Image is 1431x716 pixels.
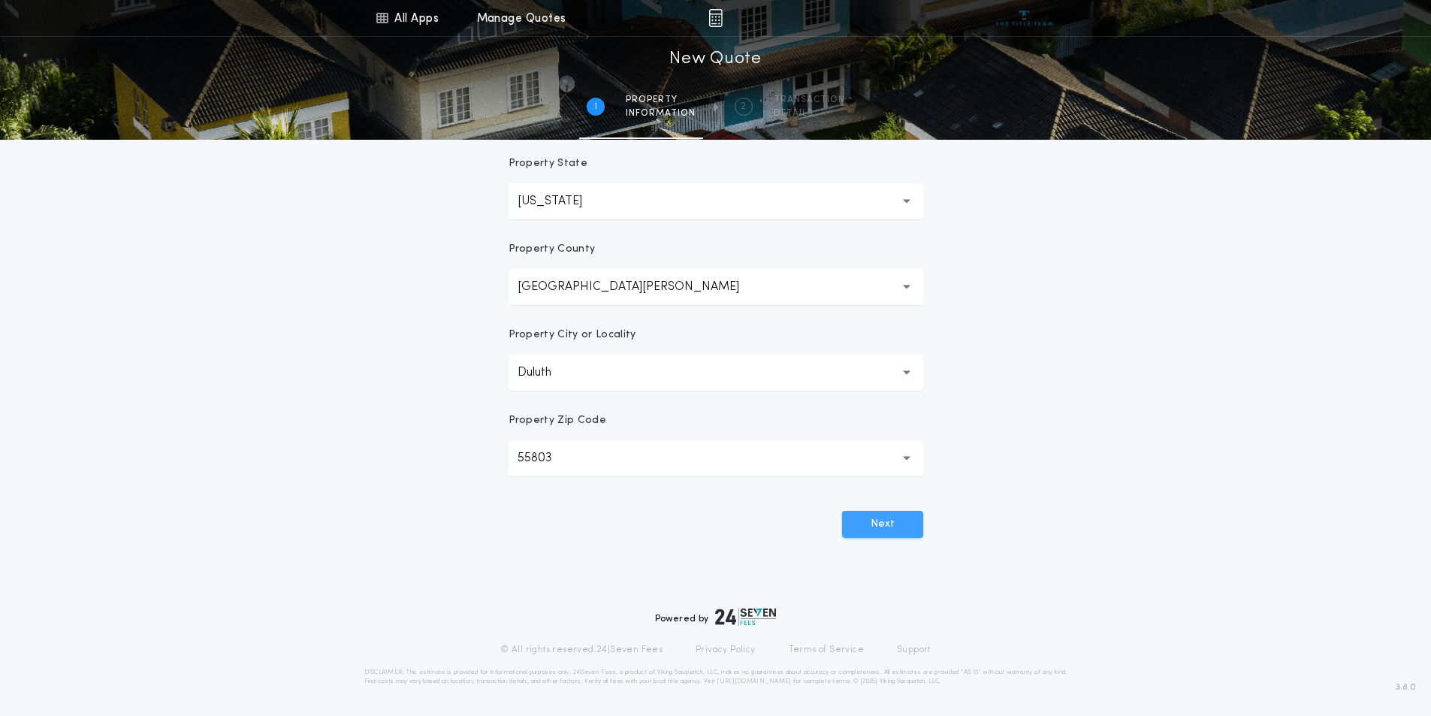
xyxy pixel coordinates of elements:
[509,156,587,171] p: Property State
[774,94,845,106] span: Transaction
[708,9,723,27] img: img
[741,101,746,113] h2: 2
[364,668,1067,686] p: DISCLAIMER: This estimate is provided for informational purposes only. 24|Seven Fees, a product o...
[509,242,596,257] p: Property County
[669,47,761,71] h1: New Quote
[717,678,791,684] a: [URL][DOMAIN_NAME]
[518,278,763,296] p: [GEOGRAPHIC_DATA][PERSON_NAME]
[696,644,756,656] a: Privacy Policy
[509,269,923,305] button: [GEOGRAPHIC_DATA][PERSON_NAME]
[509,355,923,391] button: Duluth
[655,608,777,626] div: Powered by
[626,107,696,119] span: information
[715,608,777,626] img: logo
[509,413,606,428] p: Property Zip Code
[518,449,576,467] p: 55803
[509,328,636,343] p: Property City or Locality
[518,192,606,210] p: [US_STATE]
[842,511,923,538] button: Next
[594,101,597,113] h2: 1
[774,107,845,119] span: details
[1396,681,1416,694] span: 3.8.0
[518,364,575,382] p: Duluth
[509,440,923,476] button: 55803
[500,644,663,656] p: © All rights reserved. 24|Seven Fees
[626,94,696,106] span: Property
[996,11,1052,26] img: vs-icon
[789,644,864,656] a: Terms of Service
[897,644,931,656] a: Support
[509,183,923,219] button: [US_STATE]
